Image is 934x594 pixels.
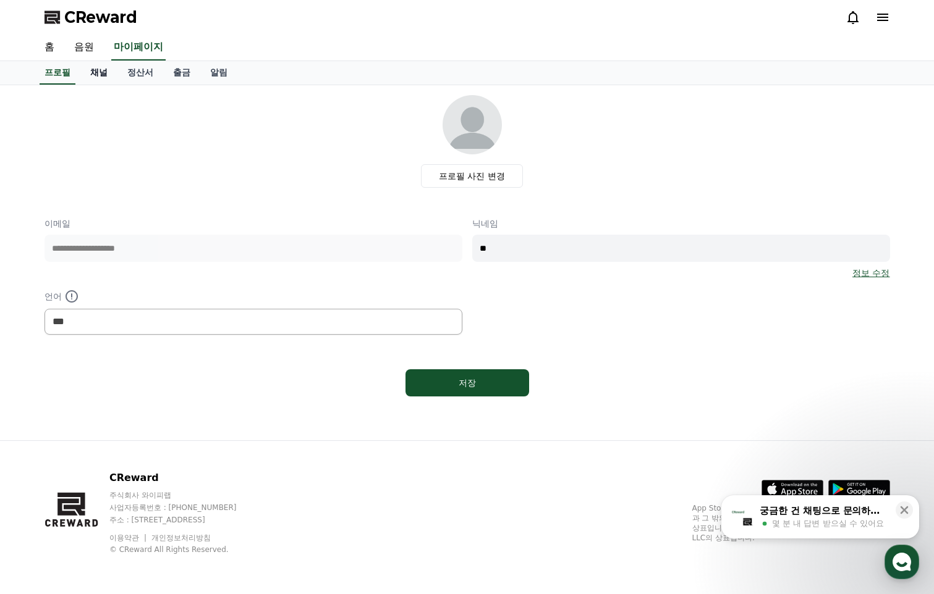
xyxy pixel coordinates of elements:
a: 프로필 [40,61,75,85]
p: 주소 : [STREET_ADDRESS] [109,515,260,525]
a: 정보 수정 [852,267,889,279]
a: 설정 [159,391,237,422]
a: 홈 [4,391,82,422]
div: 저장 [430,377,504,389]
span: 설정 [191,410,206,420]
p: © CReward All Rights Reserved. [109,545,260,554]
p: 이메일 [45,217,462,230]
button: 저장 [405,369,529,396]
a: 이용약관 [109,533,148,542]
label: 프로필 사진 변경 [421,164,523,188]
a: 정산서 [117,61,163,85]
a: CReward [45,7,137,27]
a: 알림 [200,61,237,85]
p: 주식회사 와이피랩 [109,490,260,500]
a: 마이페이지 [111,35,166,61]
img: profile_image [443,95,502,154]
p: 닉네임 [472,217,890,230]
p: CReward [109,471,260,485]
p: 언어 [45,289,462,304]
span: CReward [64,7,137,27]
a: 개인정보처리방침 [151,533,211,542]
p: 사업자등록번호 : [PHONE_NUMBER] [109,503,260,512]
a: 음원 [64,35,104,61]
a: 출금 [163,61,200,85]
a: 채널 [80,61,117,85]
p: App Store, iCloud, iCloud Drive 및 iTunes Store는 미국과 그 밖의 나라 및 지역에서 등록된 Apple Inc.의 서비스 상표입니다. Goo... [692,503,890,543]
span: 홈 [39,410,46,420]
span: 대화 [113,411,128,420]
a: 홈 [35,35,64,61]
a: 대화 [82,391,159,422]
